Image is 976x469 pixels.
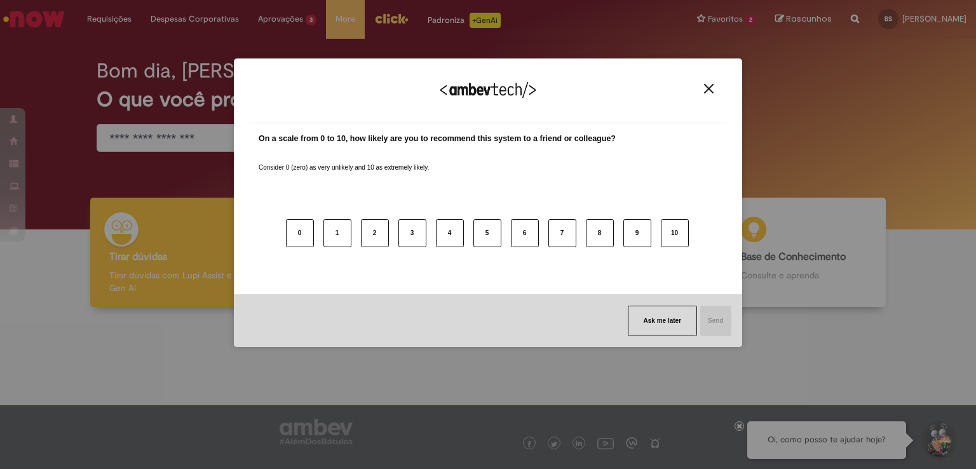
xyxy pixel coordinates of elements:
button: 0 [286,219,314,247]
button: 10 [661,219,689,247]
img: Logo Ambevtech [440,82,536,98]
button: Ask me later [628,306,697,336]
button: 4 [436,219,464,247]
img: Close [704,84,714,93]
button: 1 [323,219,351,247]
button: 5 [473,219,501,247]
button: 7 [548,219,576,247]
button: 6 [511,219,539,247]
button: 9 [623,219,651,247]
button: 2 [361,219,389,247]
button: 8 [586,219,614,247]
button: 3 [398,219,426,247]
label: Consider 0 (zero) as very unlikely and 10 as extremely likely. [259,148,429,172]
button: Close [700,83,717,94]
label: On a scale from 0 to 10, how likely are you to recommend this system to a friend or colleague? [259,133,616,145]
